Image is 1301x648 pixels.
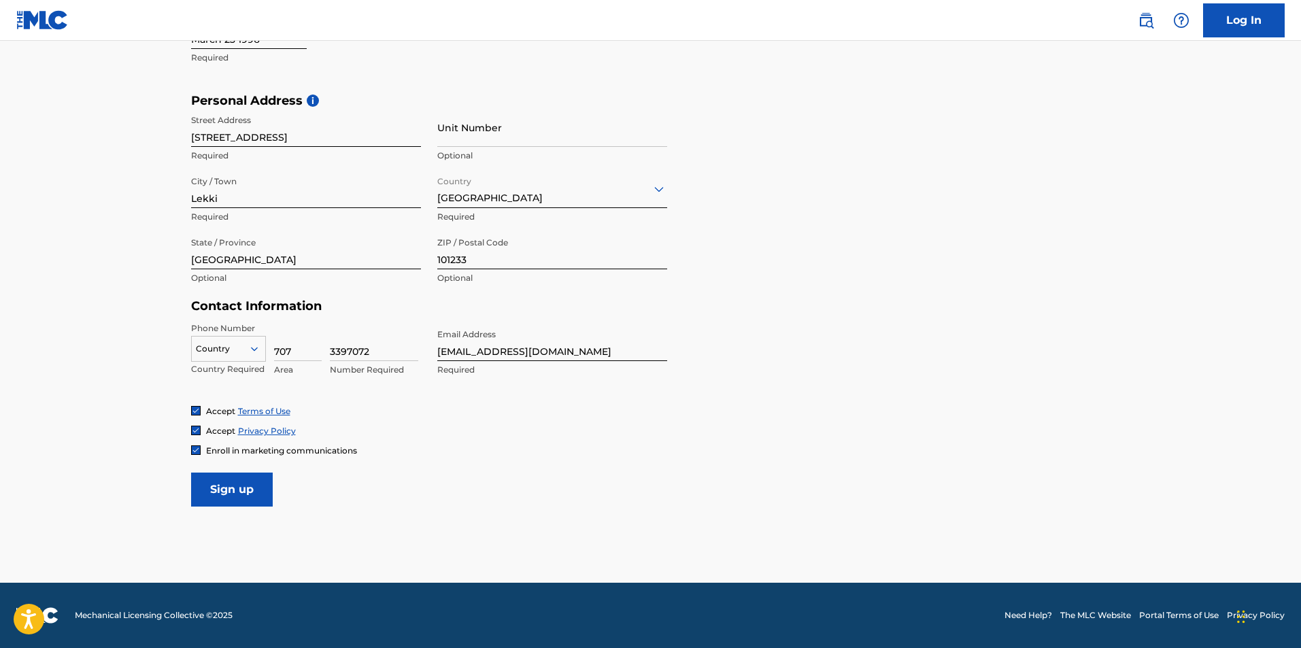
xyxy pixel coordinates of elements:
[191,363,266,375] p: Country Required
[1132,7,1160,34] a: Public Search
[191,211,421,223] p: Required
[330,364,418,376] p: Number Required
[307,95,319,107] span: i
[16,10,69,30] img: MLC Logo
[191,272,421,284] p: Optional
[1138,12,1154,29] img: search
[1233,583,1301,648] iframe: Chat Widget
[437,211,667,223] p: Required
[192,426,200,434] img: checkbox
[1173,12,1189,29] img: help
[238,406,290,416] a: Terms of Use
[16,607,58,624] img: logo
[1227,609,1285,621] a: Privacy Policy
[206,406,235,416] span: Accept
[1203,3,1285,37] a: Log In
[1168,7,1195,34] div: Help
[206,426,235,436] span: Accept
[191,52,421,64] p: Required
[191,93,1111,109] h5: Personal Address
[437,272,667,284] p: Optional
[191,299,667,314] h5: Contact Information
[238,426,296,436] a: Privacy Policy
[1060,609,1131,621] a: The MLC Website
[1139,609,1219,621] a: Portal Terms of Use
[437,172,667,205] div: [GEOGRAPHIC_DATA]
[1237,596,1245,637] div: Drag
[206,445,357,456] span: Enroll in marketing communications
[192,407,200,415] img: checkbox
[191,473,273,507] input: Sign up
[75,609,233,621] span: Mechanical Licensing Collective © 2025
[274,364,322,376] p: Area
[1004,609,1052,621] a: Need Help?
[437,364,667,376] p: Required
[437,150,667,162] p: Optional
[191,150,421,162] p: Required
[437,167,471,188] label: Country
[192,446,200,454] img: checkbox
